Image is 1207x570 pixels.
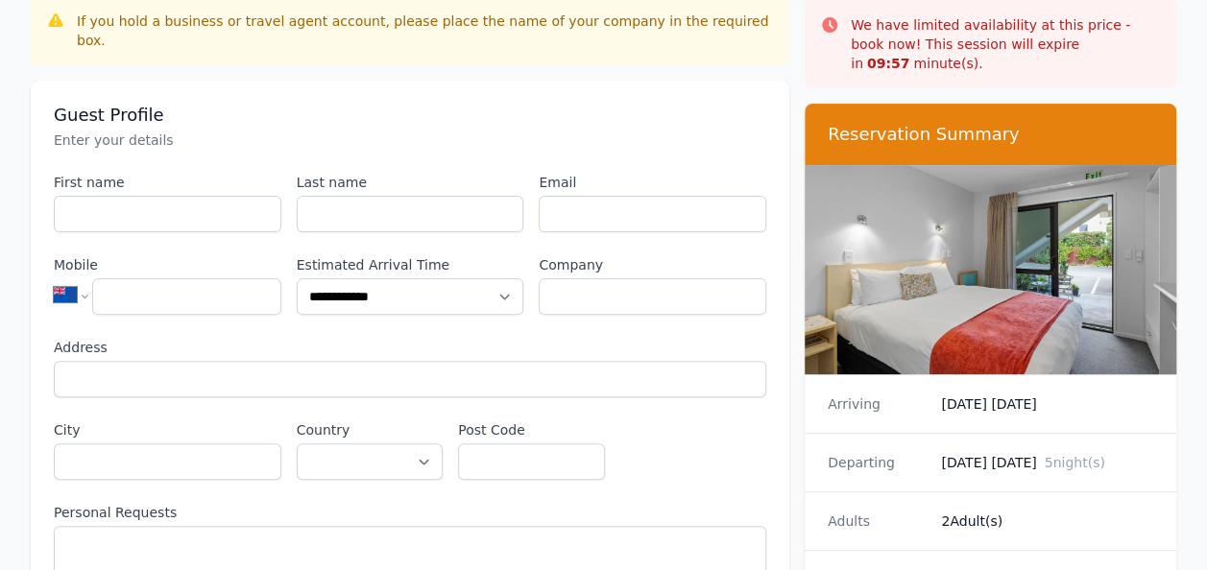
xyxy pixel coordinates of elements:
[54,338,766,357] label: Address
[805,165,1176,374] img: Compact Queen Studio
[941,453,1153,472] dd: [DATE] [DATE]
[828,453,926,472] dt: Departing
[828,123,1153,146] h3: Reservation Summary
[851,15,1161,73] p: We have limited availability at this price - book now! This session will expire in minute(s).
[941,511,1153,531] dd: 2 Adult(s)
[54,503,766,522] label: Personal Requests
[54,420,281,439] label: City
[54,131,766,150] p: Enter your details
[54,173,281,192] label: First name
[828,394,926,414] dt: Arriving
[77,12,774,50] div: If you hold a business or travel agent account, please place the name of your company in the requ...
[54,255,281,274] label: Mobile
[941,394,1153,414] dd: [DATE] [DATE]
[458,420,604,439] label: Post Code
[297,173,524,192] label: Last name
[297,255,524,274] label: Estimated Arrival Time
[828,511,926,531] dt: Adults
[867,56,910,71] strong: 09 : 57
[297,420,443,439] label: Country
[1044,455,1104,470] span: 5 night(s)
[539,173,766,192] label: Email
[54,104,766,127] h3: Guest Profile
[539,255,766,274] label: Company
